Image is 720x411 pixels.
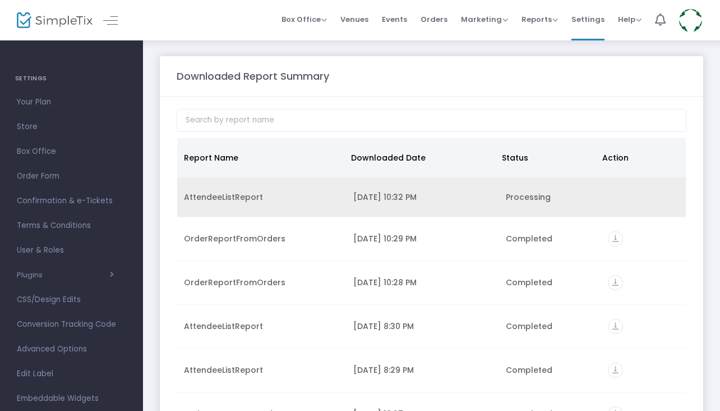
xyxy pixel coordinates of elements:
div: Completed [506,321,594,332]
div: 9/18/2025 8:30 PM [353,321,492,332]
div: AttendeeListReport [184,321,340,332]
i: vertical_align_bottom [608,319,623,334]
span: Terms & Conditions [17,218,126,233]
m-panel-title: Downloaded Report Summary [177,68,329,84]
div: 9/19/2025 10:32 PM [353,191,492,203]
button: Plugins [17,271,114,280]
span: Orders [421,5,447,34]
div: OrderReportFromOrders [184,233,340,244]
div: Completed [506,233,594,244]
span: CSS/Design Edits [17,293,126,307]
span: Reports [521,14,558,25]
i: vertical_align_bottom [608,231,623,246]
th: Action [596,138,679,177]
div: Processing [506,191,594,203]
span: Edit Label [17,367,126,381]
span: Conversion Tracking Code [17,317,126,332]
div: Completed [506,364,594,376]
a: vertical_align_bottom [608,278,623,290]
span: Advanced Options [17,342,126,357]
div: 9/19/2025 10:28 PM [353,277,492,288]
a: vertical_align_bottom [608,366,623,377]
span: Venues [340,5,368,34]
span: Settings [571,5,604,34]
div: 9/19/2025 10:29 PM [353,233,492,244]
th: Status [495,138,596,177]
div: https://go.SimpleTix.com/8mpqg [608,363,679,378]
span: User & Roles [17,243,126,258]
span: Confirmation & e-Tickets [17,194,126,208]
div: OrderReportFromOrders [184,277,340,288]
i: vertical_align_bottom [608,363,623,378]
div: https://go.SimpleTix.com/jkylw [608,275,679,290]
th: Report Name [177,138,344,177]
a: vertical_align_bottom [608,235,623,246]
div: 9/18/2025 8:29 PM [353,364,492,376]
input: Search by report name [177,109,686,132]
span: Order Form [17,169,126,184]
th: Downloaded Date [344,138,495,177]
span: Box Office [17,144,126,159]
div: AttendeeListReport [184,364,340,376]
span: Events [382,5,407,34]
div: Completed [506,277,594,288]
span: Embeddable Widgets [17,391,126,406]
span: Your Plan [17,95,126,109]
div: AttendeeListReport [184,191,340,203]
h4: SETTINGS [15,67,128,90]
span: Help [618,14,641,25]
div: https://go.SimpleTix.com/18iwr [608,231,679,246]
a: vertical_align_bottom [608,322,623,334]
div: https://go.SimpleTix.com/67vzd [608,319,679,334]
span: Box Office [281,14,327,25]
span: Store [17,120,126,134]
i: vertical_align_bottom [608,275,623,290]
span: Marketing [461,14,508,25]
